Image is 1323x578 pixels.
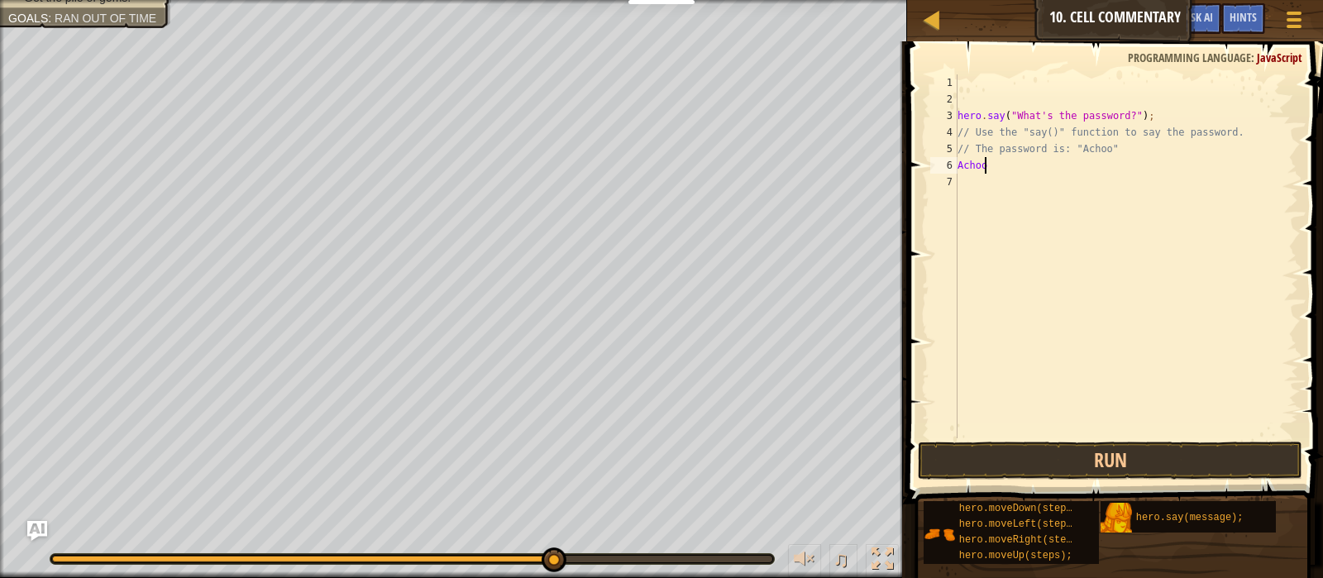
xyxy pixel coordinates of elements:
[55,12,156,25] span: Ran out of time
[959,518,1084,530] span: hero.moveLeft(steps);
[829,544,857,578] button: ♫
[930,174,958,190] div: 7
[1128,50,1251,65] span: Programming language
[1136,512,1244,523] span: hero.say(message);
[27,521,47,541] button: Ask AI
[48,12,55,25] span: :
[930,157,958,174] div: 6
[833,547,849,571] span: ♫
[959,534,1090,546] span: hero.moveRight(steps);
[8,12,48,25] span: Goals
[788,544,821,578] button: Adjust volume
[866,544,899,578] button: Toggle fullscreen
[1177,3,1221,34] button: Ask AI
[918,442,1302,480] button: Run
[959,550,1072,561] span: hero.moveUp(steps);
[959,503,1084,514] span: hero.moveDown(steps);
[930,141,958,157] div: 5
[930,74,958,91] div: 1
[930,107,958,124] div: 3
[930,91,958,107] div: 2
[1101,503,1132,534] img: portrait.png
[1251,50,1257,65] span: :
[930,124,958,141] div: 4
[924,518,955,550] img: portrait.png
[1230,9,1257,25] span: Hints
[1185,9,1213,25] span: Ask AI
[1257,50,1302,65] span: JavaScript
[1273,3,1315,42] button: Show game menu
